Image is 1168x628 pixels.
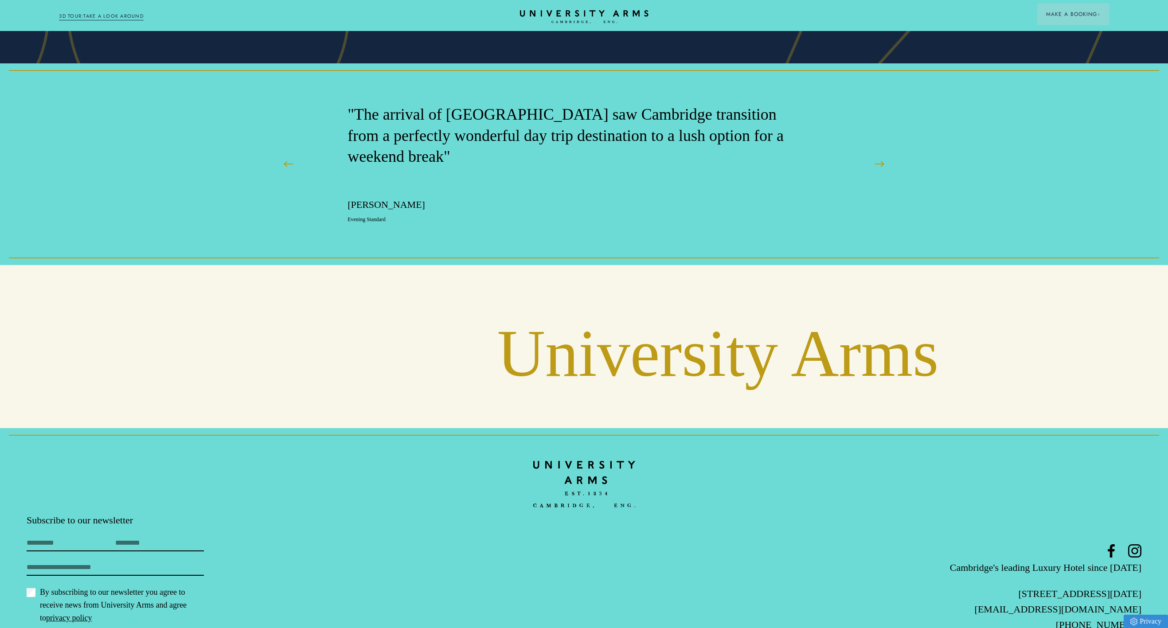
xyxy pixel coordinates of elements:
img: Arrow icon [1097,13,1100,16]
a: Home [533,455,635,514]
p: Subscribe to our newsletter [27,514,398,527]
p: [STREET_ADDRESS][DATE] [770,586,1141,601]
img: bc90c398f2f6aa16c3ede0e16ee64a97.svg [533,455,635,514]
img: Privacy [1130,618,1137,625]
p: [PERSON_NAME] [348,198,790,211]
p: Evening Standard [348,216,790,223]
a: Facebook [1105,544,1118,558]
p: Cambridge's leading Luxury Hotel since [DATE] [770,560,1141,575]
a: [EMAIL_ADDRESS][DOMAIN_NAME] [975,604,1141,615]
a: Home [520,10,648,24]
span: Make a Booking [1046,10,1100,18]
a: Instagram [1128,544,1141,558]
button: Next Slide [868,153,891,175]
a: 3D TOUR:TAKE A LOOK AROUND [59,12,144,20]
label: By subscribing to our newsletter you agree to receive news from University Arms and agree to [27,586,204,624]
a: privacy policy [46,613,92,622]
a: Privacy [1124,615,1168,628]
button: Previous Slide [277,153,300,175]
input: By subscribing to our newsletter you agree to receive news from University Arms and agree topriva... [27,588,35,597]
button: Make a BookingArrow icon [1037,4,1109,25]
p: "The arrival of [GEOGRAPHIC_DATA] saw Cambridge transition from a perfectly wonderful day trip de... [348,104,790,168]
